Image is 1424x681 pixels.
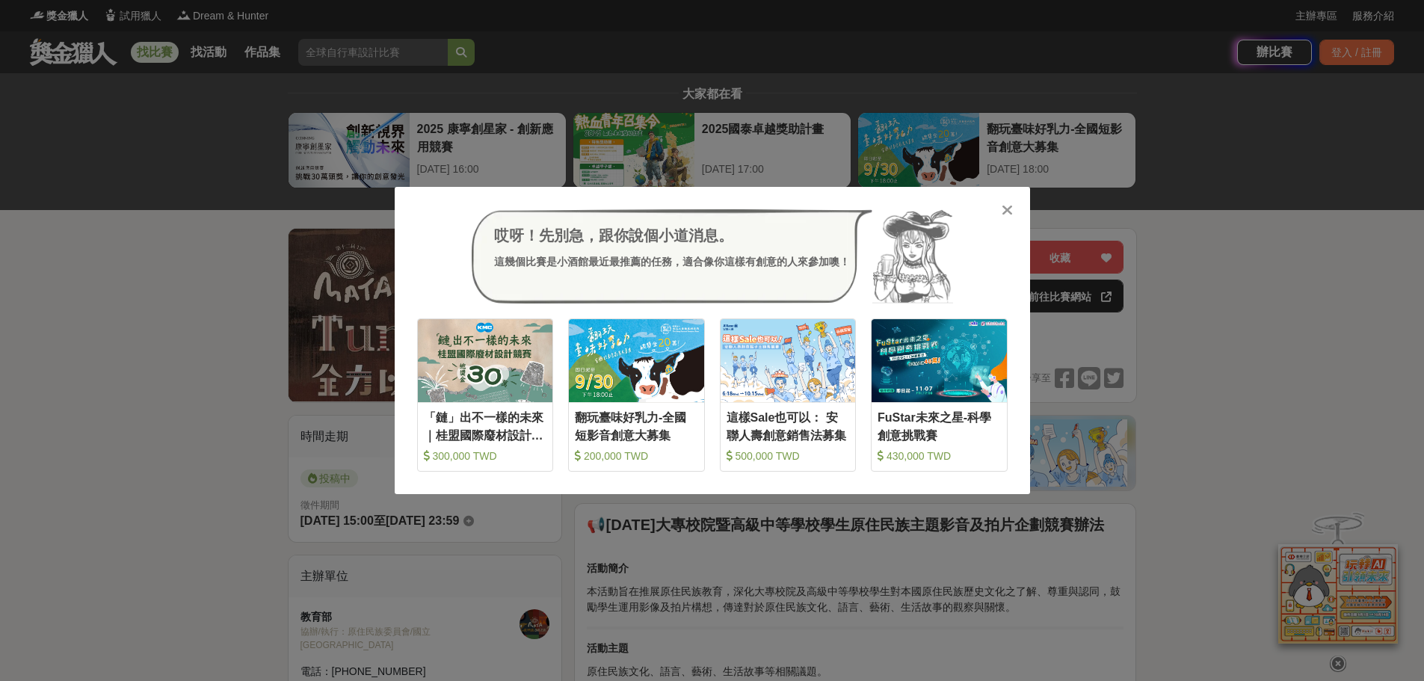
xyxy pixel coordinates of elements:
div: FuStar未來之星-科學創意挑戰賽 [878,409,1001,443]
div: 這幾個比賽是小酒館最近最推薦的任務，適合像你這樣有創意的人來參加噢！ [494,254,850,270]
img: Cover Image [569,319,704,402]
div: 500,000 TWD [727,449,850,463]
img: Cover Image [872,319,1007,402]
img: Cover Image [418,319,553,402]
div: 翻玩臺味好乳力-全國短影音創意大募集 [575,409,698,443]
div: 「鏈」出不一樣的未來｜桂盟國際廢材設計競賽 [424,409,547,443]
div: 300,000 TWD [424,449,547,463]
a: Cover Image這樣Sale也可以： 安聯人壽創意銷售法募集 500,000 TWD [720,318,857,472]
div: 這樣Sale也可以： 安聯人壽創意銷售法募集 [727,409,850,443]
div: 200,000 TWD [575,449,698,463]
a: Cover ImageFuStar未來之星-科學創意挑戰賽 430,000 TWD [871,318,1008,472]
img: Cover Image [721,319,856,402]
img: Avatar [872,209,953,303]
a: Cover Image翻玩臺味好乳力-全國短影音創意大募集 200,000 TWD [568,318,705,472]
div: 430,000 TWD [878,449,1001,463]
div: 哎呀！先別急，跟你說個小道消息。 [494,224,850,247]
a: Cover Image「鏈」出不一樣的未來｜桂盟國際廢材設計競賽 300,000 TWD [417,318,554,472]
